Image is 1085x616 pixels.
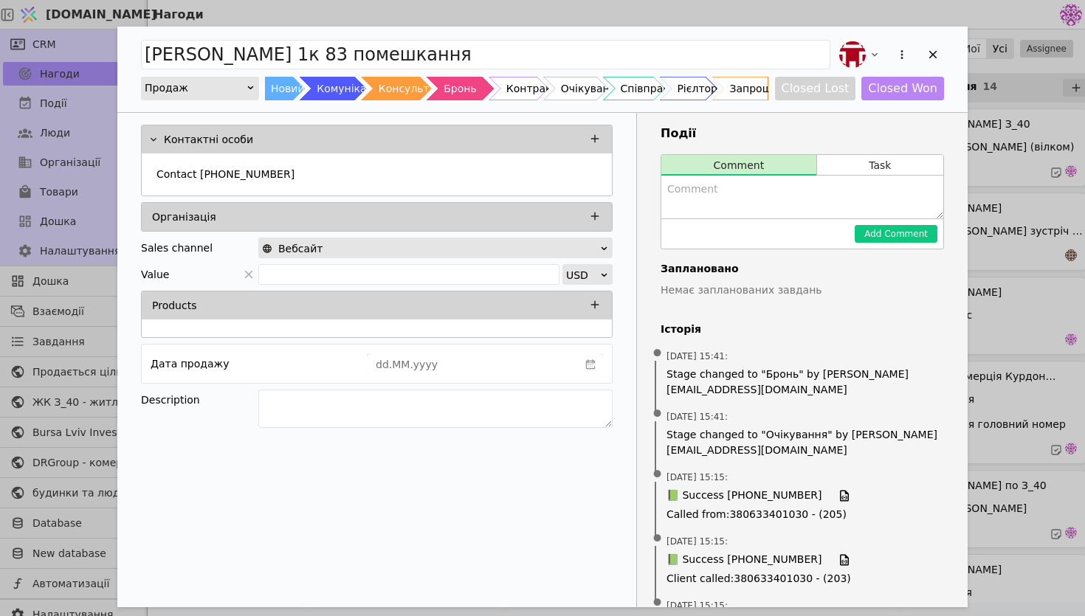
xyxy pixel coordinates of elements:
[666,599,728,612] span: [DATE] 15:15 :
[278,238,323,259] span: Вебсайт
[666,410,728,423] span: [DATE] 15:41 :
[861,77,944,100] button: Closed Won
[271,77,305,100] div: Новий
[666,535,728,548] span: [DATE] 15:15 :
[317,77,382,100] div: Комунікація
[666,507,938,522] span: Called from : 380633401030 - (205)
[145,77,246,98] div: Продаж
[666,367,938,398] span: Stage changed to "Бронь" by [PERSON_NAME][EMAIL_ADDRESS][DOMAIN_NAME]
[585,359,596,370] svg: calender simple
[141,238,213,258] div: Sales channel
[117,27,968,607] div: Add Opportunity
[666,427,938,458] span: Stage changed to "Очікування" by [PERSON_NAME][EMAIL_ADDRESS][DOMAIN_NAME]
[661,283,944,298] p: Немає запланованих завдань
[661,322,944,337] h4: Історія
[650,395,665,433] span: •
[666,350,728,363] span: [DATE] 15:41 :
[141,264,169,285] span: Value
[650,335,665,373] span: •
[379,77,452,100] div: Консультація
[661,261,944,277] h4: Заплановано
[666,571,938,586] span: Client called : 380633401030 - (203)
[152,298,196,314] p: Products
[650,520,665,558] span: •
[729,77,797,100] div: Запрошення
[566,265,599,285] div: USD
[141,390,258,410] div: Description
[444,77,476,100] div: Бронь
[156,167,294,182] p: Contact [PHONE_NUMBER]
[775,77,856,100] button: Closed Lost
[621,77,677,100] div: Співпраця
[262,243,272,254] img: online-store.svg
[666,488,821,504] span: 📗 Success [PHONE_NUMBER]
[561,77,622,100] div: Очікування
[855,225,937,243] button: Add Comment
[650,456,665,494] span: •
[152,210,216,225] p: Організація
[506,77,558,100] div: Контракт
[666,471,728,484] span: [DATE] 15:15 :
[661,155,816,176] button: Comment
[368,354,579,375] input: dd.MM.yyyy
[677,77,724,100] div: Рієлтори
[839,41,866,68] img: bo
[666,552,821,568] span: 📗 Success [PHONE_NUMBER]
[817,155,943,176] button: Task
[151,353,229,374] div: Дата продажу
[661,125,944,142] h3: Події
[164,132,253,148] p: Контактні особи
